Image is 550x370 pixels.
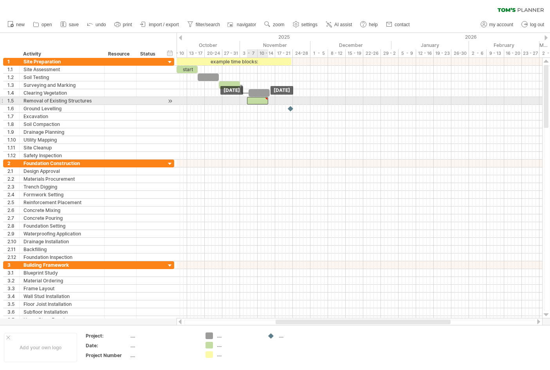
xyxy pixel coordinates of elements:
[23,199,100,206] div: Reinforcement Placement
[346,49,363,57] div: 15 - 19
[7,230,19,237] div: 2.9
[7,207,19,214] div: 2.6
[130,352,196,359] div: ....
[220,86,243,95] div: [DATE]
[7,308,19,316] div: 3.6
[7,191,19,198] div: 2.4
[159,41,240,49] div: October 2025
[23,105,100,112] div: Ground Levelling
[469,49,487,57] div: 2 - 6
[7,316,19,323] div: 3.7
[23,230,100,237] div: Waterproofing Application
[391,41,469,49] div: January 2026
[196,22,220,27] span: filter/search
[7,183,19,190] div: 2.3
[23,316,100,323] div: Upper Story Framing
[7,222,19,230] div: 2.8
[69,22,79,27] span: save
[23,214,100,222] div: Concrete Pouring
[85,20,108,30] a: undo
[7,199,19,206] div: 2.5
[7,269,19,277] div: 3.1
[363,49,381,57] div: 22-26
[384,20,412,30] a: contact
[530,22,544,27] span: log out
[279,332,321,339] div: ....
[23,222,100,230] div: Foundation Setting
[123,22,132,27] span: print
[177,66,198,73] div: start
[23,136,100,144] div: Utility Mapping
[7,74,19,81] div: 1.2
[23,128,100,136] div: Drainage Planning
[166,97,174,105] div: scroll to activity
[222,49,240,57] div: 27 - 31
[275,49,293,57] div: 17 - 21
[270,86,293,95] div: [DATE]
[23,175,100,183] div: Materials Procurement
[7,89,19,97] div: 1.4
[519,20,546,30] a: log out
[23,113,100,120] div: Excavation
[226,20,258,30] a: navigator
[41,22,52,27] span: open
[399,49,416,57] div: 5 - 9
[7,144,19,151] div: 1.11
[7,58,19,65] div: 1
[7,285,19,292] div: 3.3
[217,342,260,348] div: ....
[7,253,19,261] div: 2.12
[273,22,284,27] span: zoom
[86,342,129,349] div: Date:
[108,50,132,58] div: Resource
[112,20,134,30] a: print
[58,20,81,30] a: save
[23,50,100,58] div: Activity
[7,113,19,120] div: 1.7
[149,22,179,27] span: import / export
[23,58,100,65] div: Site Preparation
[23,285,100,292] div: Frame Layout
[7,152,19,159] div: 1.12
[4,333,77,362] div: Add your own logo
[522,49,539,57] div: 23 - 27
[185,20,222,30] a: filter/search
[469,41,539,49] div: February 2026
[7,128,19,136] div: 1.9
[7,167,19,175] div: 2.1
[86,332,129,339] div: Project:
[23,97,100,104] div: Removal of Existing Structures
[7,105,19,112] div: 1.6
[301,22,317,27] span: settings
[487,49,504,57] div: 9 - 13
[258,49,275,57] div: 10 - 14
[23,160,100,167] div: Foundation Construction
[434,49,451,57] div: 19 - 23
[23,152,100,159] div: Safety Inspection
[310,41,391,49] div: December 2025
[23,246,100,253] div: Backfilling
[369,22,378,27] span: help
[291,20,320,30] a: settings
[130,342,196,349] div: ....
[7,277,19,284] div: 3.2
[7,120,19,128] div: 1.8
[86,352,129,359] div: Project Number
[23,89,100,97] div: Clearing Vegetation
[23,269,100,277] div: Blueprint Study
[23,261,100,269] div: Building Framework
[138,20,181,30] a: import / export
[170,49,187,57] div: 6 - 10
[217,351,260,358] div: ....
[177,58,291,65] div: example time blocks:
[7,293,19,300] div: 3.4
[23,277,100,284] div: Material Ordering
[31,20,54,30] a: open
[130,332,196,339] div: ....
[237,22,256,27] span: navigator
[23,81,100,89] div: Surveying and Marking
[187,49,205,57] div: 13 - 17
[7,214,19,222] div: 2.7
[7,261,19,269] div: 3
[16,22,25,27] span: new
